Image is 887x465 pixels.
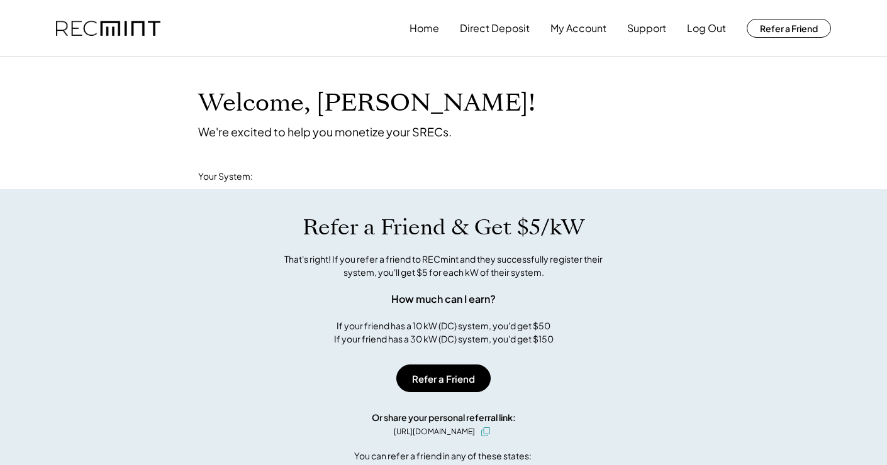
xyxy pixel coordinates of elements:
[372,411,516,424] div: Or share your personal referral link:
[687,16,726,41] button: Log Out
[56,21,160,36] img: recmint-logotype%403x.png
[303,214,584,241] h1: Refer a Friend & Get $5/kW
[198,124,452,139] div: We're excited to help you monetize your SRECs.
[627,16,666,41] button: Support
[334,319,554,346] div: If your friend has a 10 kW (DC) system, you'd get $50 If your friend has a 30 kW (DC) system, you...
[460,16,530,41] button: Direct Deposit
[394,426,475,437] div: [URL][DOMAIN_NAME]
[396,364,491,392] button: Refer a Friend
[478,424,493,439] button: click to copy
[198,170,253,183] div: Your System:
[410,16,439,41] button: Home
[747,19,831,38] button: Refer a Friend
[198,89,535,118] h1: Welcome, [PERSON_NAME]!
[271,253,616,279] div: That's right! If you refer a friend to RECmint and they successfully register their system, you'l...
[550,16,606,41] button: My Account
[391,292,496,307] div: How much can I earn?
